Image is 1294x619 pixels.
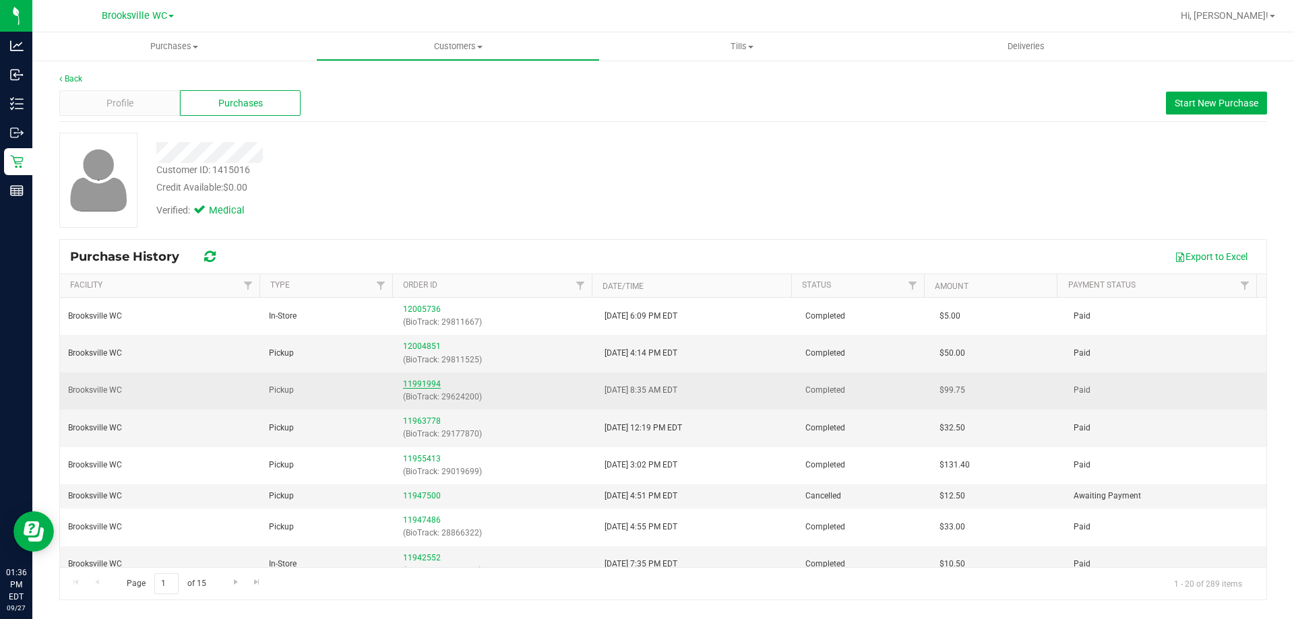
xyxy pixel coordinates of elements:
a: Back [59,74,82,84]
span: Pickup [269,422,294,434]
span: Purchase History [70,249,193,264]
span: Purchases [32,40,316,53]
span: In-Store [269,310,297,323]
span: Completed [805,422,845,434]
span: Completed [805,521,845,533]
span: Paid [1074,310,1090,323]
a: Filter [569,274,592,297]
span: Start New Purchase [1175,98,1258,108]
span: Brooksville WC [102,10,167,22]
span: $33.00 [939,521,965,533]
span: $12.50 [939,490,965,502]
span: Pickup [269,521,294,533]
span: $5.00 [939,310,960,323]
span: Completed [805,310,845,323]
span: Purchases [218,96,263,110]
a: 11947486 [403,515,441,525]
a: 11991994 [403,379,441,389]
a: 11963778 [403,416,441,426]
inline-svg: Retail [10,155,24,168]
span: Paid [1074,422,1090,434]
a: Customers [316,32,600,61]
a: Payment Status [1068,280,1136,290]
button: Export to Excel [1166,245,1256,268]
a: Purchases [32,32,316,61]
span: Brooksville WC [68,459,122,471]
span: Completed [805,384,845,397]
span: Brooksville WC [68,521,122,533]
p: (BioTrack: 29811667) [403,316,588,329]
span: Medical [209,203,263,218]
a: 12005736 [403,304,441,314]
span: Paid [1074,347,1090,360]
span: $32.50 [939,422,965,434]
span: $10.50 [939,558,965,571]
span: Cancelled [805,490,841,502]
inline-svg: Inbound [10,68,24,82]
div: Customer ID: 1415016 [156,163,250,177]
a: 11942552 [403,553,441,562]
a: Order ID [403,280,437,290]
span: [DATE] 4:14 PM EDT [605,347,677,360]
p: (BioTrack: 29624200) [403,391,588,403]
a: 11955413 [403,454,441,463]
span: Brooksville WC [68,490,122,502]
span: Pickup [269,384,294,397]
p: 01:36 PM EDT [6,566,26,603]
input: 1 [154,573,179,594]
a: Date/Time [603,282,644,291]
span: [DATE] 4:55 PM EDT [605,521,677,533]
p: (BioTrack: 28792001) [403,564,588,577]
a: Go to the last page [247,573,267,591]
span: Pickup [269,347,294,360]
a: Filter [237,274,259,297]
span: Completed [805,347,845,360]
span: [DATE] 7:35 PM EDT [605,558,677,571]
div: Verified: [156,203,263,218]
span: Paid [1074,384,1090,397]
span: Customers [317,40,599,53]
span: $0.00 [223,182,247,193]
iframe: Resource center [13,511,54,552]
a: Facility [70,280,102,290]
inline-svg: Inventory [10,97,24,110]
span: Paid [1074,521,1090,533]
a: Go to the next page [226,573,245,591]
span: Brooksville WC [68,384,122,397]
span: Paid [1074,459,1090,471]
span: $50.00 [939,347,965,360]
inline-svg: Reports [10,184,24,197]
a: 11947500 [403,491,441,500]
inline-svg: Analytics [10,39,24,53]
a: Type [270,280,290,290]
span: [DATE] 3:02 PM EDT [605,459,677,471]
span: $131.40 [939,459,970,471]
span: Deliveries [989,40,1063,53]
a: Deliveries [884,32,1168,61]
p: (BioTrack: 29811525) [403,354,588,366]
span: Pickup [269,459,294,471]
span: [DATE] 12:19 PM EDT [605,422,682,434]
a: 12004851 [403,341,441,351]
button: Start New Purchase [1166,92,1267,115]
a: Amount [935,282,968,291]
span: [DATE] 4:51 PM EDT [605,490,677,502]
img: user-icon.png [63,145,134,215]
span: Paid [1074,558,1090,571]
span: Brooksville WC [68,558,122,571]
p: (BioTrack: 29019699) [403,465,588,478]
a: Filter [1234,274,1256,297]
span: Brooksville WC [68,310,122,323]
a: Filter [370,274,392,297]
a: Tills [600,32,884,61]
span: Awaiting Payment [1074,490,1141,502]
span: Tills [600,40,883,53]
span: 1 - 20 of 289 items [1163,573,1253,593]
a: Status [802,280,831,290]
span: In-Store [269,558,297,571]
span: Completed [805,459,845,471]
span: Brooksville WC [68,422,122,434]
span: [DATE] 8:35 AM EDT [605,384,677,397]
p: (BioTrack: 29177870) [403,428,588,441]
span: Brooksville WC [68,347,122,360]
